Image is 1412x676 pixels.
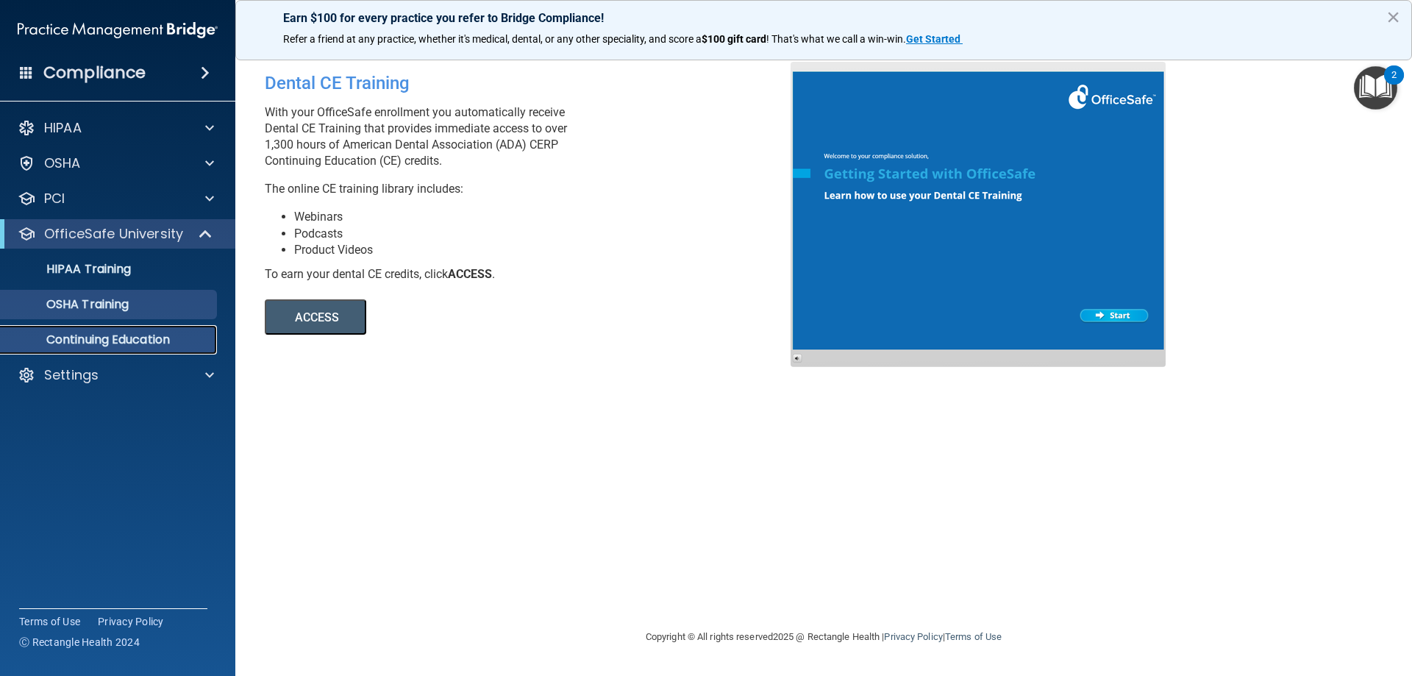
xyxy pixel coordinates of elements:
p: Settings [44,366,99,384]
p: Earn $100 for every practice you refer to Bridge Compliance! [283,11,1364,25]
div: Copyright © All rights reserved 2025 @ Rectangle Health | | [555,613,1092,661]
p: OSHA [44,154,81,172]
span: Refer a friend at any practice, whether it's medical, dental, or any other speciality, and score a [283,33,702,45]
a: Settings [18,366,214,384]
a: Privacy Policy [884,631,942,642]
li: Podcasts [294,226,802,242]
iframe: Drift Widget Chat Controller [1158,572,1394,630]
div: To earn your dental CE credits, click . [265,266,802,282]
p: OfficeSafe University [44,225,183,243]
strong: $100 gift card [702,33,766,45]
a: Get Started [906,33,963,45]
h4: Compliance [43,63,146,83]
div: Dental CE Training [265,62,802,104]
span: ! That's what we call a win-win. [766,33,906,45]
li: Product Videos [294,242,802,258]
div: 2 [1391,75,1397,94]
b: ACCESS [448,267,492,281]
a: Privacy Policy [98,614,164,629]
a: Terms of Use [19,614,80,629]
button: Close [1386,5,1400,29]
p: HIPAA [44,119,82,137]
a: HIPAA [18,119,214,137]
p: With your OfficeSafe enrollment you automatically receive Dental CE Training that provides immedi... [265,104,802,169]
p: OSHA Training [10,297,129,312]
li: Webinars [294,209,802,225]
p: PCI [44,190,65,207]
a: PCI [18,190,214,207]
a: OfficeSafe University [18,225,213,243]
a: Terms of Use [945,631,1002,642]
a: ACCESS [265,313,667,324]
span: Ⓒ Rectangle Health 2024 [19,635,140,650]
p: The online CE training library includes: [265,181,802,197]
p: HIPAA Training [10,262,131,277]
strong: Get Started [906,33,960,45]
button: ACCESS [265,299,366,335]
img: PMB logo [18,15,218,45]
button: Open Resource Center, 2 new notifications [1354,66,1397,110]
p: Continuing Education [10,332,210,347]
a: OSHA [18,154,214,172]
